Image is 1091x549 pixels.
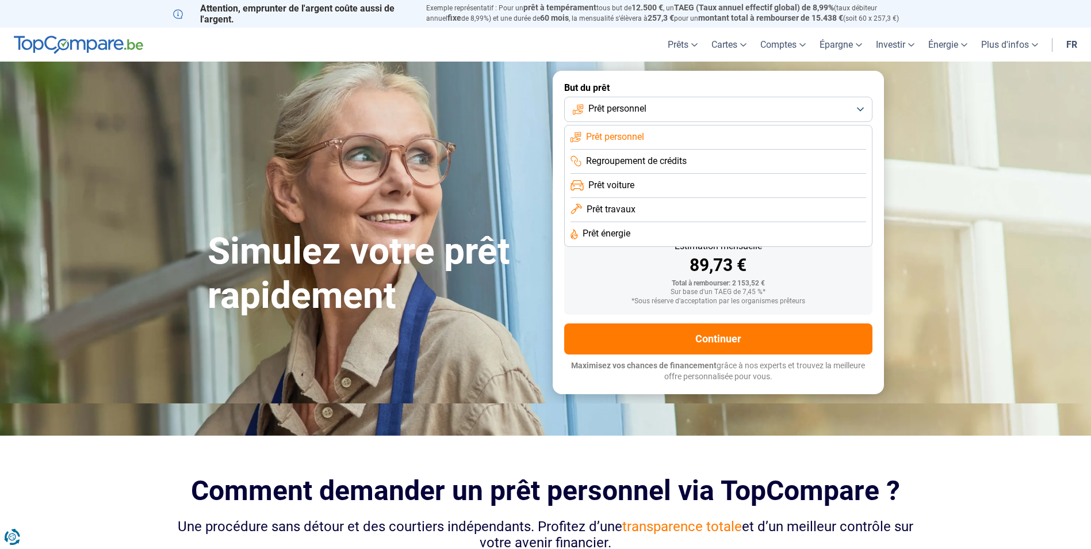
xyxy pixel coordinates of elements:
h2: Comment demander un prêt personnel via TopCompare ? [173,475,918,506]
a: Énergie [921,28,974,62]
span: Maximisez vos chances de financement [571,361,717,370]
label: But du prêt [564,82,872,93]
a: Épargne [813,28,869,62]
button: Prêt personnel [564,97,872,122]
p: Attention, emprunter de l'argent coûte aussi de l'argent. [173,3,412,25]
span: Regroupement de crédits [586,155,687,167]
a: Plus d'infos [974,28,1045,62]
a: Comptes [753,28,813,62]
span: montant total à rembourser de 15.438 € [698,13,843,22]
a: Prêts [661,28,705,62]
span: 60 mois [540,13,569,22]
p: grâce à nos experts et trouvez la meilleure offre personnalisée pour vous. [564,360,872,383]
span: Prêt voiture [588,179,634,192]
span: 257,3 € [648,13,674,22]
div: Sur base d'un TAEG de 7,45 %* [573,288,863,296]
img: TopCompare [14,36,143,54]
h1: Simulez votre prêt rapidement [208,230,539,318]
p: Exemple représentatif : Pour un tous but de , un (taux débiteur annuel de 8,99%) et une durée de ... [426,3,918,24]
span: Prêt personnel [586,131,644,143]
a: fr [1059,28,1084,62]
div: Total à rembourser: 2 153,52 € [573,280,863,288]
a: Investir [869,28,921,62]
a: Cartes [705,28,753,62]
span: TAEG (Taux annuel effectif global) de 8,99% [674,3,834,12]
span: 12.500 € [631,3,663,12]
button: Continuer [564,323,872,354]
span: fixe [447,13,461,22]
span: Prêt énergie [583,227,630,240]
span: transparence totale [622,518,742,535]
div: *Sous réserve d'acceptation par les organismes prêteurs [573,298,863,306]
div: Estimation mensuelle [573,242,863,251]
span: Prêt personnel [588,102,646,115]
div: 89,73 € [573,257,863,274]
span: prêt à tempérament [523,3,596,12]
span: Prêt travaux [587,203,636,216]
